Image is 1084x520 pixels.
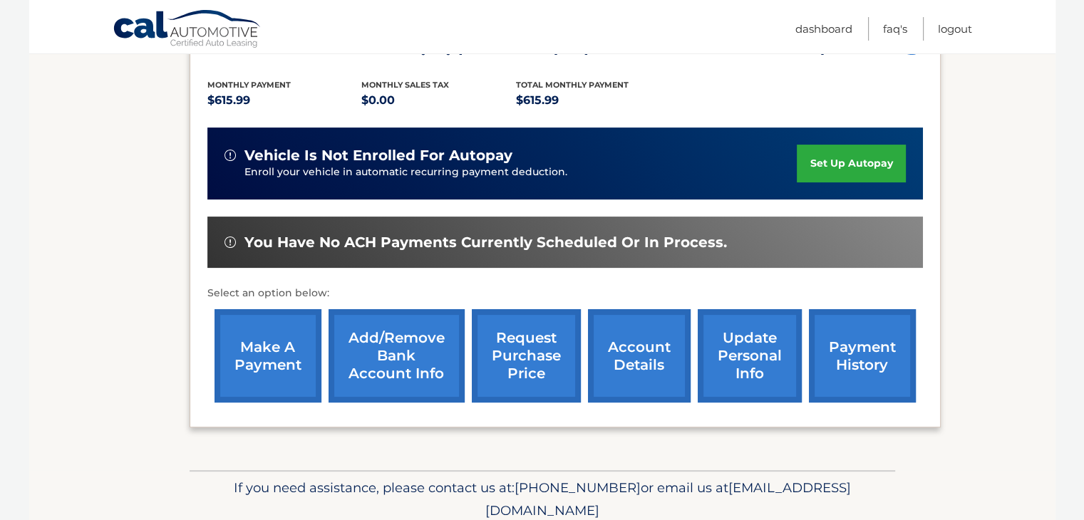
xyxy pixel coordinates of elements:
[516,90,671,110] p: $615.99
[795,17,852,41] a: Dashboard
[113,9,262,51] a: Cal Automotive
[485,479,851,519] span: [EMAIL_ADDRESS][DOMAIN_NAME]
[361,80,449,90] span: Monthly sales Tax
[207,80,291,90] span: Monthly Payment
[207,90,362,110] p: $615.99
[472,309,581,402] a: request purchase price
[224,236,236,248] img: alert-white.svg
[797,145,905,182] a: set up autopay
[588,309,691,402] a: account details
[244,234,727,251] span: You have no ACH payments currently scheduled or in process.
[361,90,516,110] p: $0.00
[244,165,797,180] p: Enroll your vehicle in automatic recurring payment deduction.
[698,309,802,402] a: update personal info
[883,17,907,41] a: FAQ's
[809,309,916,402] a: payment history
[938,17,972,41] a: Logout
[224,150,236,161] img: alert-white.svg
[207,285,923,302] p: Select an option below:
[215,309,321,402] a: make a payment
[244,147,512,165] span: vehicle is not enrolled for autopay
[329,309,465,402] a: Add/Remove bank account info
[516,80,629,90] span: Total Monthly Payment
[515,479,641,496] span: [PHONE_NUMBER]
